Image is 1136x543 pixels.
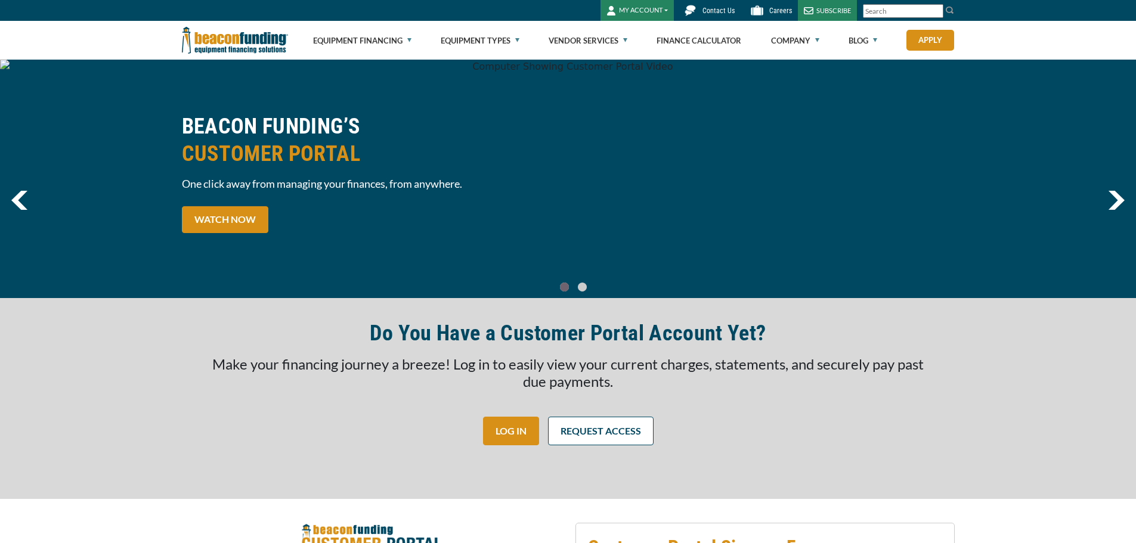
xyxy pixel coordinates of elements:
a: Equipment Types [441,21,519,60]
img: Left Navigator [11,191,27,210]
span: Contact Us [702,7,735,15]
a: Finance Calculator [657,21,741,60]
a: Company [771,21,819,60]
h2: Do You Have a Customer Portal Account Yet? [370,319,766,347]
span: One click away from managing your finances, from anywhere. [182,176,561,191]
a: previous [11,191,27,210]
h2: BEACON FUNDING’S [182,113,561,167]
a: Blog [849,21,877,60]
a: WATCH NOW [182,206,268,233]
img: Right Navigator [1108,191,1125,210]
input: Search [863,4,943,18]
a: Vendor Services [549,21,627,60]
img: Beacon Funding Corporation logo [182,21,288,60]
a: REQUEST ACCESS [548,417,654,445]
img: Search [945,5,955,15]
span: CUSTOMER PORTAL [182,140,561,167]
a: Apply [906,30,954,51]
a: LOG IN [483,417,539,445]
a: Equipment Financing [313,21,411,60]
a: next [1108,191,1125,210]
a: Go To Slide 0 [558,282,572,292]
span: Careers [769,7,792,15]
a: Go To Slide 1 [575,282,590,292]
a: Clear search text [931,7,940,16]
span: Make your financing journey a breeze! Log in to easily view your current charges, statements, and... [212,355,924,390]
